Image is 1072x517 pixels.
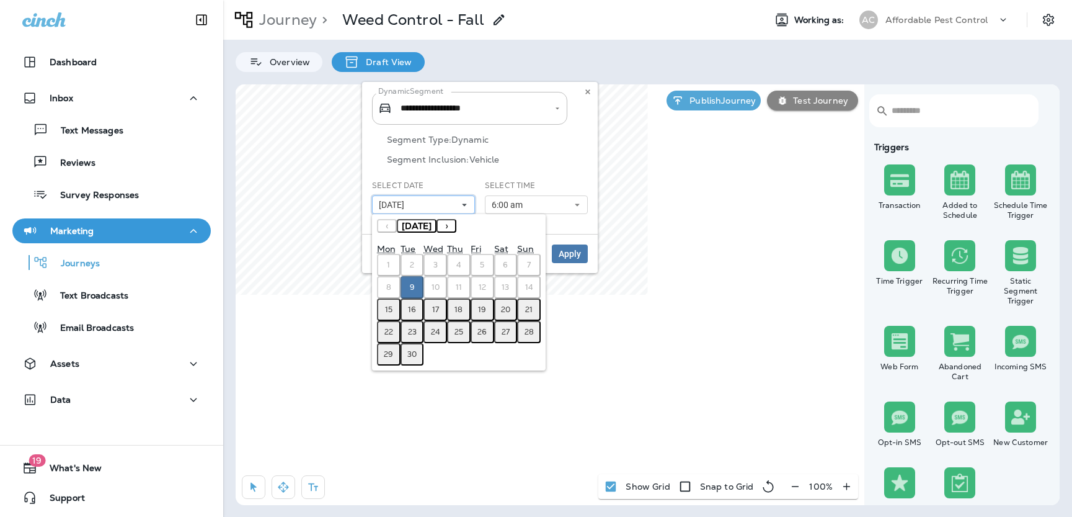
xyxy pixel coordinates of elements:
[432,282,440,292] abbr: September 10, 2025
[12,149,211,175] button: Reviews
[869,142,1051,152] div: Triggers
[517,254,541,276] button: September 7, 2025
[12,250,211,276] button: Journeys
[485,196,588,214] button: 6:00 am
[48,290,128,302] p: Text Broadcasts
[527,260,531,270] abbr: September 7, 2025
[377,254,401,276] button: September 1, 2025
[423,243,443,254] abbr: Wednesday
[559,250,581,258] span: Apply
[432,305,439,315] abbr: September 17, 2025
[12,181,211,207] button: Survey Responses
[552,103,563,114] button: Open
[525,327,534,337] abbr: September 28, 2025
[626,482,670,492] p: Show Grid
[410,260,414,270] abbr: September 2, 2025
[12,351,211,376] button: Assets
[423,321,447,343] button: September 24, 2025
[184,7,219,32] button: Collapse Sidebar
[471,321,494,343] button: September 26, 2025
[431,327,440,337] abbr: September 24, 2025
[471,276,494,299] button: September 12, 2025
[377,276,401,299] button: September 8, 2025
[360,57,412,67] p: Draft View
[872,276,928,286] div: Time Trigger
[48,190,139,202] p: Survey Responses
[767,91,858,110] button: Test Journey
[12,282,211,308] button: Text Broadcasts
[471,243,481,254] abbr: Friday
[317,11,327,29] p: >
[387,135,588,145] p: Segment Type: Dynamic
[12,485,211,510] button: Support
[492,200,528,210] span: 6:00 am
[377,219,397,233] button: ‹
[12,86,211,110] button: Inbox
[454,305,463,315] abbr: September 18, 2025
[794,15,847,25] span: Working as:
[471,299,494,321] button: September 19, 2025
[471,254,494,276] button: September 5, 2025
[477,327,487,337] abbr: September 26, 2025
[479,282,486,292] abbr: September 12, 2025
[401,254,424,276] button: September 2, 2025
[48,258,100,270] p: Journeys
[494,321,518,343] button: September 27, 2025
[379,200,409,210] span: [DATE]
[12,314,211,340] button: Email Broadcasts
[552,245,588,263] button: Apply
[932,362,988,382] div: Abandoned Cart
[667,91,761,110] button: PublishJourney
[494,276,518,299] button: September 13, 2025
[37,463,102,478] span: What's New
[872,503,928,513] div: New Review
[885,15,988,25] p: Affordable Pest Control
[254,11,317,29] p: Journey
[932,438,988,447] div: Opt-out SMS
[12,387,211,412] button: Data
[502,282,509,292] abbr: September 13, 2025
[1037,9,1060,31] button: Settings
[50,93,73,103] p: Inbox
[29,454,45,467] span: 19
[456,260,461,270] abbr: September 4, 2025
[386,282,391,292] abbr: September 8, 2025
[872,362,928,372] div: Web Form
[50,226,94,236] p: Marketing
[480,260,484,270] abbr: September 5, 2025
[397,219,436,233] button: [DATE]
[993,438,1048,447] div: New Customer
[377,299,401,321] button: September 15, 2025
[48,323,134,335] p: Email Broadcasts
[872,438,928,447] div: Opt-in SMS
[788,96,848,106] p: Test Journey
[859,11,878,29] div: AC
[387,260,390,270] abbr: September 1, 2025
[517,321,541,343] button: September 28, 2025
[48,125,123,137] p: Text Messages
[384,349,393,359] abbr: September 29, 2025
[993,200,1048,220] div: Schedule Time Trigger
[436,219,456,233] button: ›
[408,305,416,315] abbr: September 16, 2025
[494,299,518,321] button: September 20, 2025
[525,305,533,315] abbr: September 21, 2025
[447,299,471,321] button: September 18, 2025
[433,260,438,270] abbr: September 3, 2025
[401,343,424,366] button: September 30, 2025
[12,218,211,243] button: Marketing
[423,254,447,276] button: September 3, 2025
[503,260,508,270] abbr: September 6, 2025
[993,276,1048,306] div: Static Segment Trigger
[502,327,510,337] abbr: September 27, 2025
[525,282,533,292] abbr: September 14, 2025
[454,327,463,337] abbr: September 25, 2025
[447,321,471,343] button: September 25, 2025
[50,359,79,369] p: Assets
[378,86,443,96] p: Dynamic Segment
[447,276,471,299] button: September 11, 2025
[408,327,417,337] abbr: September 23, 2025
[401,243,415,254] abbr: Tuesday
[372,196,475,214] button: [DATE]
[684,96,756,106] p: Publish Journey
